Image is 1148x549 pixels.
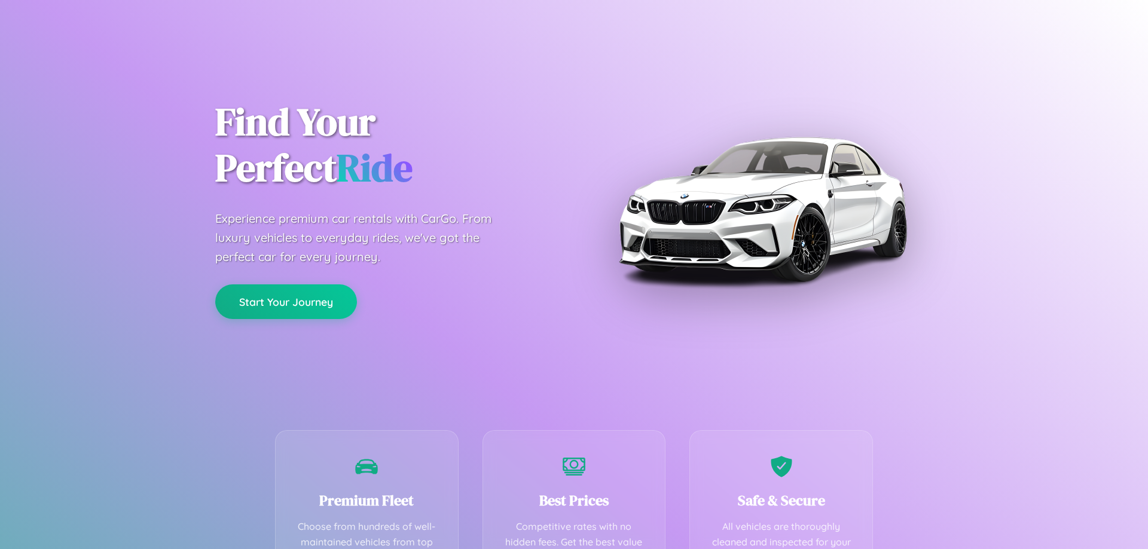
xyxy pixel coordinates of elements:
[215,284,357,319] button: Start Your Journey
[501,490,648,510] h3: Best Prices
[613,60,912,358] img: Premium BMW car rental vehicle
[337,142,413,194] span: Ride
[708,490,854,510] h3: Safe & Secure
[215,209,514,266] p: Experience premium car rentals with CarGo. From luxury vehicles to everyday rides, we've got the ...
[215,99,556,191] h1: Find Your Perfect
[294,490,440,510] h3: Premium Fleet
